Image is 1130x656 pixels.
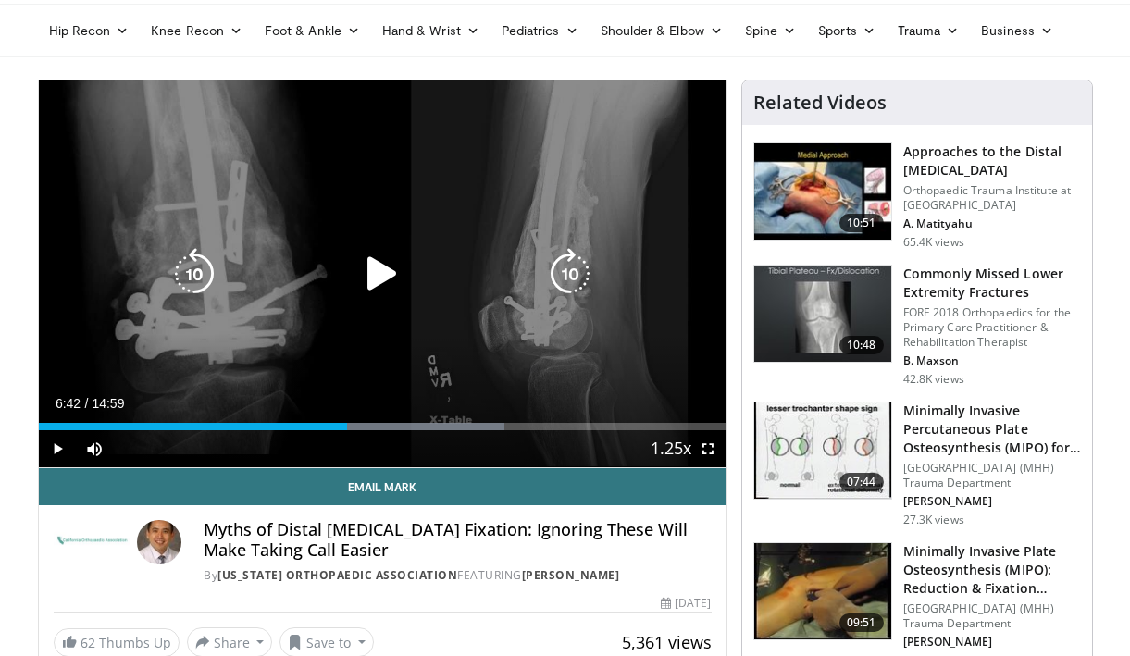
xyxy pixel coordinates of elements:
h3: Minimally Invasive Percutaneous Plate Osteosynthesis (MIPO) for extr… [903,402,1081,457]
span: 14:59 [92,396,124,411]
img: 4aa379b6-386c-4fb5-93ee-de5617843a87.150x105_q85_crop-smart_upscale.jpg [754,266,891,362]
h3: Approaches to the Distal [MEDICAL_DATA] [903,142,1081,179]
video-js: Video Player [39,80,726,468]
img: x0JBUkvnwpAy-qi34xMDoxOjBvO1TC8Z.150x105_q85_crop-smart_upscale.jpg [754,543,891,639]
p: [GEOGRAPHIC_DATA] (MHH) Trauma Department [903,601,1081,631]
a: Business [970,12,1064,49]
a: Shoulder & Elbow [590,12,734,49]
span: 07:44 [839,473,884,491]
button: Mute [76,430,113,467]
a: Spine [734,12,807,49]
span: 10:48 [839,336,884,354]
p: 27.3K views [903,513,964,527]
p: 65.4K views [903,235,964,250]
div: Progress Bar [39,423,726,430]
span: 10:51 [839,214,884,232]
a: Trauma [887,12,971,49]
p: [GEOGRAPHIC_DATA] (MHH) Trauma Department [903,461,1081,490]
img: Avatar [137,520,181,564]
span: 62 [81,634,95,651]
span: 5,361 views [622,631,712,653]
span: 6:42 [56,396,81,411]
a: 07:44 Minimally Invasive Percutaneous Plate Osteosynthesis (MIPO) for extr… [GEOGRAPHIC_DATA] (MH... [753,402,1081,527]
button: Playback Rate [652,430,689,467]
p: FORE 2018 Orthopaedics for the Primary Care Practitioner & Rehabilitation Therapist [903,305,1081,350]
p: Orthopaedic Trauma Institute at [GEOGRAPHIC_DATA] [903,183,1081,213]
div: By FEATURING [204,567,711,584]
button: Play [39,430,76,467]
div: [DATE] [661,595,711,612]
a: [PERSON_NAME] [522,567,620,583]
h3: Commonly Missed Lower Extremity Fractures [903,265,1081,302]
span: 09:51 [839,613,884,632]
button: Fullscreen [689,430,726,467]
h3: Minimally Invasive Plate Osteosynthesis (MIPO): Reduction & Fixation… [903,542,1081,598]
p: [PERSON_NAME] [903,635,1081,650]
a: 10:48 Commonly Missed Lower Extremity Fractures FORE 2018 Orthopaedics for the Primary Care Pract... [753,265,1081,387]
a: Hip Recon [38,12,141,49]
p: A. Matityahu [903,217,1081,231]
a: [US_STATE] Orthopaedic Association [217,567,457,583]
a: Knee Recon [140,12,254,49]
img: d5ySKFN8UhyXrjO34xMDoxOjBrO-I4W8_9.150x105_q85_crop-smart_upscale.jpg [754,143,891,240]
a: Sports [807,12,887,49]
span: / [85,396,89,411]
img: California Orthopaedic Association [54,520,130,564]
a: 10:51 Approaches to the Distal [MEDICAL_DATA] Orthopaedic Trauma Institute at [GEOGRAPHIC_DATA] A... [753,142,1081,250]
p: B. Maxson [903,353,1081,368]
a: Pediatrics [490,12,590,49]
p: [PERSON_NAME] [903,494,1081,509]
h4: Myths of Distal [MEDICAL_DATA] Fixation: Ignoring These Will Make Taking Call Easier [204,520,711,560]
img: fylOjp5pkC-GA4Zn4xMDoxOjBrO-I4W8_9.150x105_q85_crop-smart_upscale.jpg [754,402,891,499]
p: 42.8K views [903,372,964,387]
a: Hand & Wrist [371,12,490,49]
a: Foot & Ankle [254,12,371,49]
a: Email Mark [39,468,726,505]
h4: Related Videos [753,92,887,114]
